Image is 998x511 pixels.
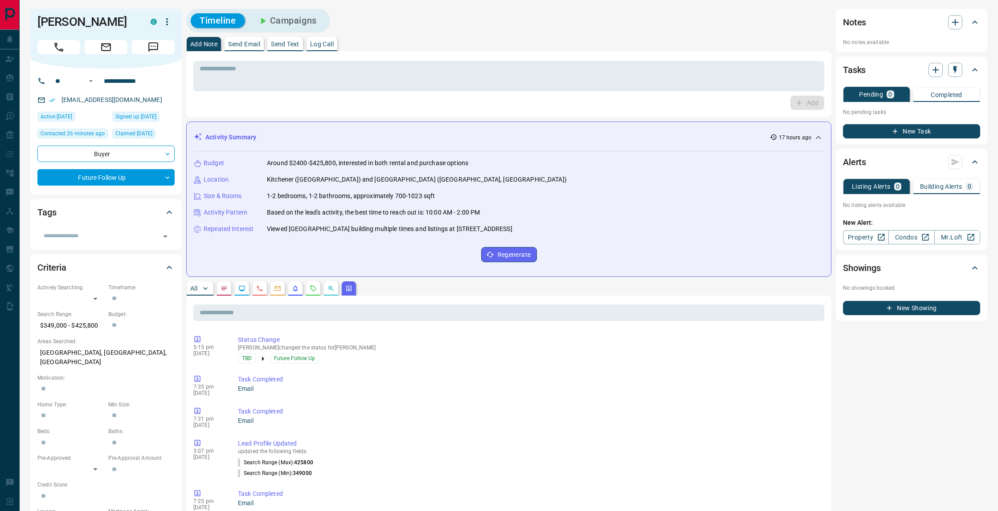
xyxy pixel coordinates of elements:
p: Pre-Approval Amount: [108,454,175,462]
p: [GEOGRAPHIC_DATA], [GEOGRAPHIC_DATA], [GEOGRAPHIC_DATA] [37,345,175,369]
p: Viewed [GEOGRAPHIC_DATA] building multiple times and listings at [STREET_ADDRESS] [267,224,512,234]
p: Pending [859,91,883,97]
p: Repeated Interest [204,224,254,234]
span: TBD [242,354,252,363]
div: Tasks [843,59,980,81]
p: Send Text [271,41,299,47]
span: Active [DATE] [41,112,72,121]
svg: Email Verified [49,97,55,103]
p: [PERSON_NAME] changed the status for [PERSON_NAME] [238,345,821,351]
svg: Agent Actions [345,285,352,292]
p: No showings booked [843,284,980,292]
div: Thu Sep 11 2025 [37,112,108,124]
p: Based on the lead's activity, the best time to reach out is: 10:00 AM - 2:00 PM [267,208,480,217]
button: Open [86,76,96,86]
a: [EMAIL_ADDRESS][DOMAIN_NAME] [61,96,162,103]
svg: Listing Alerts [292,285,299,292]
div: Buyer [37,146,175,162]
h2: Tags [37,205,56,219]
p: Building Alerts [920,183,962,190]
p: Home Type: [37,401,104,409]
p: Activity Summary [205,133,256,142]
button: Campaigns [249,13,326,28]
p: Search Range: [37,310,104,318]
p: Beds: [37,427,104,435]
p: 5:15 pm [193,344,225,350]
p: Size & Rooms [204,191,242,201]
p: [DATE] [193,350,225,357]
span: Call [37,40,80,54]
p: Kitchener ([GEOGRAPHIC_DATA]) and [GEOGRAPHIC_DATA] ([GEOGRAPHIC_DATA], [GEOGRAPHIC_DATA]) [267,175,567,184]
p: 0 [896,183,900,190]
div: Future Follow Up [37,169,175,186]
span: 425800 [294,459,313,466]
p: Timeframe: [108,284,175,292]
p: No listing alerts available [843,201,980,209]
p: Task Completed [238,489,821,499]
p: Baths: [108,427,175,435]
p: Areas Searched: [37,337,175,345]
p: Listing Alerts [852,183,891,190]
span: Contacted 26 minutes ago [41,129,105,138]
h2: Alerts [843,155,866,169]
p: New Alert: [843,218,980,227]
span: Claimed [DATE] [115,129,152,138]
a: Mr.Loft [934,230,980,244]
p: [DATE] [193,390,225,396]
div: Fri Sep 05 2025 [112,129,175,141]
svg: Requests [310,285,317,292]
p: $349,000 - $425,800 [37,318,104,333]
p: updated the following fields: [238,448,821,454]
svg: Lead Browsing Activity [238,285,245,292]
button: Regenerate [481,247,537,262]
div: condos.ca [151,19,157,25]
p: Search Range (Max) : [238,458,313,466]
p: Location [204,175,229,184]
p: Pre-Approved: [37,454,104,462]
p: Email [238,384,821,393]
h2: Showings [843,261,881,275]
p: Actively Searching: [37,284,104,292]
div: Showings [843,257,980,279]
p: 7:31 pm [193,416,225,422]
p: Around $2400-$425,800, interested in both rental and purchase options [267,158,468,168]
p: 1-2 bedrooms, 1-2 bathrooms, approximately 700-1023 sqft [267,191,435,201]
div: Activity Summary17 hours ago [194,129,824,146]
p: Log Call [310,41,334,47]
p: Search Range (Min) : [238,469,312,477]
h2: Notes [843,15,866,29]
svg: Emails [274,285,281,292]
p: Email [238,416,821,426]
svg: Calls [256,285,263,292]
p: Completed [931,92,962,98]
p: Email [238,499,821,508]
div: Criteria [37,257,175,278]
p: Budget: [108,310,175,318]
span: Future Follow Up [274,354,315,363]
p: Motivation: [37,374,175,382]
p: Min Size: [108,401,175,409]
div: Notes [843,12,980,33]
p: Send Email [228,41,260,47]
p: No pending tasks [843,105,980,119]
p: Activity Pattern [204,208,247,217]
div: Sun Aug 31 2025 [112,112,175,124]
p: 17 hours ago [779,134,811,142]
button: Open [159,230,172,243]
svg: Notes [221,285,228,292]
button: New Task [843,124,980,138]
h2: Tasks [843,63,866,77]
span: Email [85,40,127,54]
p: Status Change [238,335,821,345]
div: Alerts [843,151,980,173]
div: Sat Sep 13 2025 [37,129,108,141]
div: Tags [37,202,175,223]
button: New Showing [843,301,980,315]
p: [DATE] [193,422,225,428]
p: All [190,285,197,292]
a: Condos [888,230,934,244]
h2: Criteria [37,260,66,275]
p: [DATE] [193,504,225,511]
span: 349000 [293,470,312,476]
p: No notes available [843,38,980,46]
